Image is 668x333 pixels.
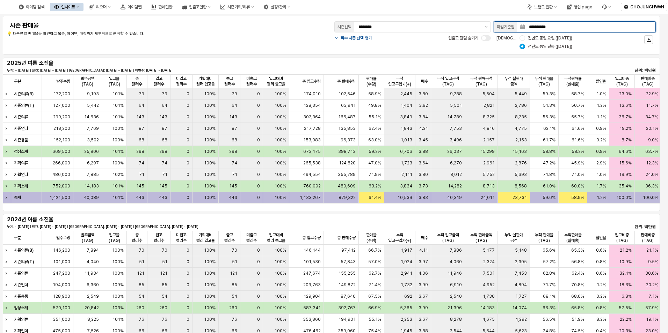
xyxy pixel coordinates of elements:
span: 55.7% [571,114,584,120]
span: 100% [204,137,216,143]
span: 누적 판매율(TAG) [533,76,556,87]
span: 100% [275,126,286,131]
span: 9,193 [87,91,99,97]
span: 2,821 [484,103,495,108]
span: 100% [275,137,286,143]
span: 19.2% [619,126,632,131]
button: 아이템 검색 [15,3,49,11]
span: 입고비중(TAG) [612,232,632,243]
span: 판매비중(TAG) [638,232,658,243]
span: 할인율 [596,235,606,240]
span: 71.8% [543,172,556,177]
span: 배수 [421,79,428,84]
span: 68 [232,137,237,143]
span: 0.9% [596,126,606,131]
div: Expand row [3,146,12,157]
span: 누적 입고금액(TAG) [434,232,462,243]
span: 87 [139,126,144,131]
span: 전년도 동일 요일 ([DATE]) [528,35,572,41]
div: 아이템맵 [116,3,146,11]
span: 총 판매수량 [337,235,356,240]
strong: 시즌의류(B) [14,91,34,96]
span: 87 [232,126,237,131]
span: 299,200 [53,114,70,120]
span: 62.4% [369,126,381,131]
span: 20.1% [646,126,658,131]
span: 25,906 [84,149,99,154]
span: 58.2% [572,149,584,154]
span: 64 [232,103,237,108]
span: 3.80 [419,172,428,177]
span: 87 [162,126,167,131]
span: 미입고 컬러수 [173,76,189,87]
span: 6,297 [87,160,99,166]
span: 총 입고수량 [302,79,321,84]
span: 출고 컬러수 [222,232,237,243]
span: 0 [257,160,260,166]
span: 3,496 [450,137,462,143]
span: 355,789 [338,172,356,177]
span: 0 [257,137,260,143]
span: 0 [187,103,189,108]
span: 100% [112,137,124,143]
span: 13.6% [619,103,632,108]
span: 3.88 [419,149,428,154]
button: 영업 page [562,3,596,11]
div: 입출고현황 [189,5,206,9]
span: 0.2% [596,137,606,143]
span: 3.84 [419,114,428,120]
span: 45.9% [571,160,584,166]
p: 단위: 백만원 [602,67,656,73]
div: 인사이트 [61,5,75,9]
span: 100% [275,160,286,166]
span: 입고대비 컬러 출고율 [266,232,286,243]
span: 101% [112,103,124,108]
span: 5,449 [515,91,527,97]
span: 50.7% [571,103,584,108]
div: Expand row [3,268,12,279]
span: 100% [204,91,216,97]
h5: 2025년 여름 소진율 [7,60,115,67]
span: 100% [275,103,286,108]
button: 입출고현황 [178,3,215,11]
span: 55.1% [369,114,381,120]
span: 71.9% [369,172,381,177]
span: 494,554 [303,172,321,177]
span: 266,000 [53,160,70,166]
span: 0.9% [596,149,606,154]
div: 아이템 검색 [26,5,44,9]
span: 96,373 [341,137,356,143]
div: Expand row [3,169,12,180]
span: 발주수량 [56,79,70,84]
span: 298 [229,149,237,154]
span: 누적 실판매 금액 [501,232,527,243]
span: 100% [112,126,124,131]
div: Expand row [3,256,12,267]
span: 58.8% [543,149,556,154]
span: 2,111 [401,172,412,177]
span: 3,849 [400,114,412,120]
span: 누적 판매금액(TAG) [468,232,495,243]
span: 62.1% [543,126,556,131]
span: 265,538 [303,160,321,166]
span: 74 [232,160,237,166]
span: 102% [112,172,124,177]
span: 7,753 [450,126,462,131]
button: 설정/관리 [260,3,295,11]
span: 전년도 동일 날짜 ([DATE]) [528,44,572,49]
span: 100% [275,91,286,97]
span: 누적 판매금액(TAG) [468,76,495,87]
span: 판매율(수량) [362,232,381,243]
span: 56.3% [543,114,556,120]
span: 22.9% [646,91,658,97]
span: 71 [139,172,144,177]
span: 8.7% [622,137,632,143]
span: 11.7% [646,103,658,108]
span: 2,445 [400,91,412,97]
span: 3,502 [87,137,99,143]
span: 1.1% [597,114,606,120]
span: 누적 실판매 금액 [501,76,527,87]
span: 218,200 [53,126,70,131]
div: 버그 제보 및 기능 개선 요청 [598,3,615,11]
span: 누적 입고금액(TAG) [434,76,462,87]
